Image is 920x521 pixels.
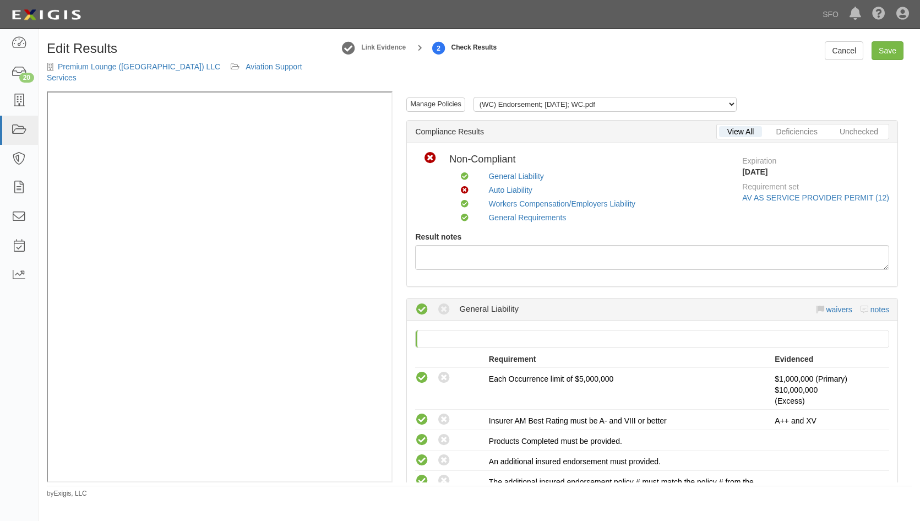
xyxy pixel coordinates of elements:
label: Expiration [742,151,776,166]
i: Non-Compliant [437,454,451,468]
h4: Non-Compliant [449,154,717,165]
a: Link Evidence [340,36,357,59]
span: Insurer AM Best Rating must be A- and VIII or better [489,416,667,425]
div: Compliance Results [407,121,897,143]
a: Deficiencies [767,126,825,137]
label: Result notes [415,231,461,242]
div: 20 [19,73,34,83]
p: $1,000,000 (Primary) [775,373,848,406]
i: Compliant [415,474,429,488]
i: This compliance result is calculated automatically and cannot be changed [415,371,429,385]
strong: Link Evidence [361,43,406,52]
a: AV AS SERVICE PROVIDER PERMIT (12) [742,193,889,202]
a: notes [870,305,889,314]
a: View All [719,126,763,137]
strong: 2 [431,42,447,55]
i: Compliant [415,454,429,468]
h1: Edit Results [47,41,324,56]
label: Requirement set [742,177,799,192]
a: Workers Compensation/Employers Liability [488,199,635,208]
i: Compliant [461,173,469,181]
img: logo-5460c22ac91f19d4615b14bd174203de0afe785f0fc80cf4dbbc73dc1793850b.png [8,5,84,25]
i: Compliant [415,303,429,317]
i: Help Center - Complianz [872,8,885,21]
div: [DATE] [742,166,889,177]
span: Policy #CUP-A9676835-25-43 Insurer: Travelers Property Casualty Co of Amer [775,386,818,405]
a: Unchecked [831,126,886,137]
i: This compliance result is calculated automatically and cannot be changed [437,413,451,427]
strong: Check Results [451,43,497,52]
a: Check Results [431,36,447,59]
i: Non-Compliant [437,474,451,488]
i: Compliant [461,214,469,222]
i: Non-Compliant [437,433,451,447]
small: by [47,489,87,498]
a: Cancel [825,41,863,60]
i: This compliance result is calculated automatically and cannot be changed [415,413,429,427]
a: Auto Liability [488,186,532,194]
strong: Requirement [489,355,536,363]
div: General Liability [459,303,519,314]
span: Products Completed must be provided. [489,437,622,446]
i: Compliant [415,433,429,447]
a: waivers [826,305,852,314]
p: A++ and XV [775,415,848,426]
i: Non-Compliant [461,187,469,194]
span: The additional insured endorsement policy # must match the policy # from the commercial general l... [489,477,754,497]
a: Manage Policies [406,97,465,112]
a: Aviation Support Services [47,62,302,82]
strong: Evidenced [775,355,813,363]
span: An additional insured endorsement must provided. [489,457,661,466]
a: General Liability [488,172,543,181]
a: Premium Lounge ([GEOGRAPHIC_DATA]) LLC [58,62,220,71]
span: Each Occurrence limit of $5,000,000 [489,375,613,383]
a: General Requirements [488,213,566,222]
i: Compliant [461,200,469,208]
i: This compliance result is calculated automatically and cannot be changed [437,371,451,385]
a: Exigis, LLC [54,490,87,497]
i: Non-Compliant [423,151,437,165]
a: SFO [817,3,844,25]
a: Save [872,41,903,60]
i: Non-Compliant [437,303,451,317]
